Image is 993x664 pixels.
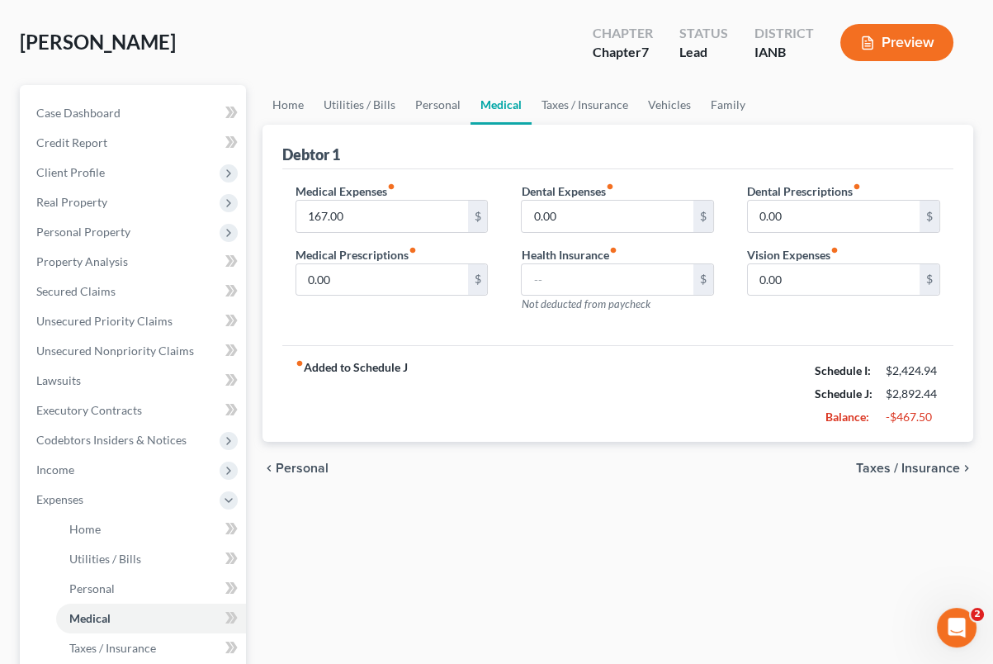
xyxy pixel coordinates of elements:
a: Home [56,515,246,544]
span: Property Analysis [36,254,128,268]
a: Case Dashboard [23,98,246,128]
span: [PERSON_NAME] [20,30,176,54]
div: $2,424.94 [886,363,940,379]
span: Not deducted from paycheck [521,297,650,311]
span: Personal [276,462,329,475]
span: Personal Property [36,225,130,239]
a: Credit Report [23,128,246,158]
iframe: Intercom live chat [937,608,976,647]
a: Secured Claims [23,277,246,306]
span: Codebtors Insiders & Notices [36,433,187,447]
button: Taxes / Insurance chevron_right [856,462,973,475]
span: Taxes / Insurance [856,462,960,475]
input: -- [522,264,693,296]
span: Taxes / Insurance [69,641,156,655]
span: 7 [641,44,649,59]
a: Unsecured Nonpriority Claims [23,336,246,366]
div: Chapter [593,24,653,43]
i: chevron_right [960,462,973,475]
span: Medical [69,611,111,625]
a: Family [701,85,755,125]
span: Lawsuits [36,373,81,387]
div: Debtor 1 [282,145,340,164]
a: Taxes / Insurance [56,633,246,663]
span: Client Profile [36,165,105,179]
label: Dental Prescriptions [747,183,861,200]
input: -- [296,264,468,296]
a: Medical [56,604,246,633]
div: District [754,24,814,43]
a: Personal [405,85,470,125]
div: Status [679,24,728,43]
a: Medical [470,85,532,125]
span: Real Property [36,195,107,209]
strong: Added to Schedule J [296,359,408,429]
a: Executory Contracts [23,396,246,425]
label: Vision Expenses [747,246,839,263]
span: Expenses [36,492,83,506]
span: Income [36,462,74,477]
span: Case Dashboard [36,106,121,120]
input: -- [522,201,693,232]
a: Utilities / Bills [314,85,405,125]
span: 2 [971,608,984,621]
div: $ [693,201,713,232]
a: Utilities / Bills [56,544,246,574]
i: fiber_manual_record [853,183,861,191]
span: Executory Contracts [36,403,142,417]
i: fiber_manual_record [605,183,613,191]
div: $ [920,201,939,232]
button: Preview [840,24,953,61]
input: -- [296,201,468,232]
span: Unsecured Priority Claims [36,314,173,328]
div: $ [920,264,939,296]
div: $ [468,201,488,232]
a: Home [262,85,314,125]
div: IANB [754,43,814,62]
span: Personal [69,581,115,595]
div: Lead [679,43,728,62]
a: Unsecured Priority Claims [23,306,246,336]
strong: Schedule I: [815,363,871,377]
span: Utilities / Bills [69,552,141,566]
strong: Schedule J: [815,387,872,401]
i: chevron_left [262,462,276,475]
i: fiber_manual_record [296,359,304,368]
a: Personal [56,574,246,604]
label: Health Insurance [521,246,617,263]
div: $2,892.44 [886,386,940,402]
a: Vehicles [638,85,701,125]
button: chevron_left Personal [262,462,329,475]
i: fiber_manual_record [830,246,839,254]
i: fiber_manual_record [409,246,417,254]
a: Property Analysis [23,247,246,277]
label: Dental Expenses [521,183,613,200]
label: Medical Expenses [296,183,395,200]
a: Taxes / Insurance [532,85,638,125]
span: Secured Claims [36,284,116,298]
span: Credit Report [36,135,107,149]
a: Lawsuits [23,366,246,396]
input: -- [748,201,920,232]
div: $ [468,264,488,296]
i: fiber_manual_record [387,183,395,191]
input: -- [748,264,920,296]
i: fiber_manual_record [608,246,617,254]
div: $ [693,264,713,296]
div: Chapter [593,43,653,62]
span: Home [69,522,101,536]
div: -$467.50 [886,409,940,425]
strong: Balance: [825,410,869,424]
span: Unsecured Nonpriority Claims [36,344,194,358]
label: Medical Prescriptions [296,246,417,263]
